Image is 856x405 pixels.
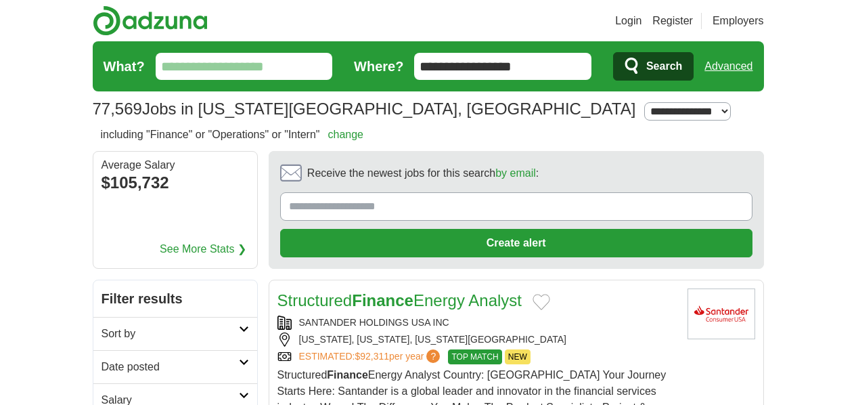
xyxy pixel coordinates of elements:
a: Register [652,13,693,29]
h2: Sort by [102,326,239,342]
a: Date posted [93,350,257,383]
a: by email [495,167,536,179]
label: Where? [354,56,403,77]
h2: Date posted [102,359,239,375]
a: ESTIMATED:$92,311per year? [299,349,443,364]
a: Employers [713,13,764,29]
span: ? [426,349,440,363]
button: Add to favorite jobs [533,294,550,310]
a: StructuredFinanceEnergy Analyst [277,291,522,310]
h2: Filter results [93,280,257,317]
a: See More Stats ❯ [160,241,246,257]
img: Adzuna logo [93,5,208,36]
img: Company logo [688,289,755,339]
span: NEW [505,349,531,364]
div: [US_STATE], [US_STATE], [US_STATE][GEOGRAPHIC_DATA] [277,333,677,347]
a: Sort by [93,317,257,350]
strong: Finance [327,369,367,381]
button: Search [613,52,694,81]
div: SANTANDER HOLDINGS USA INC [277,316,677,330]
span: Search [646,53,682,80]
span: TOP MATCH [448,349,501,364]
a: change [328,129,364,140]
span: Receive the newest jobs for this search : [307,165,539,182]
h2: including "Finance" or "Operations" or "Intern" [101,127,364,143]
label: What? [104,56,145,77]
div: Average Salary [102,160,249,171]
h1: Jobs in [US_STATE][GEOGRAPHIC_DATA], [GEOGRAPHIC_DATA] [93,100,636,118]
span: 77,569 [93,97,142,121]
button: Create alert [280,229,752,257]
div: $105,732 [102,171,249,195]
span: $92,311 [355,351,389,362]
a: Advanced [704,53,752,80]
strong: Finance [352,291,413,310]
a: Login [615,13,641,29]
